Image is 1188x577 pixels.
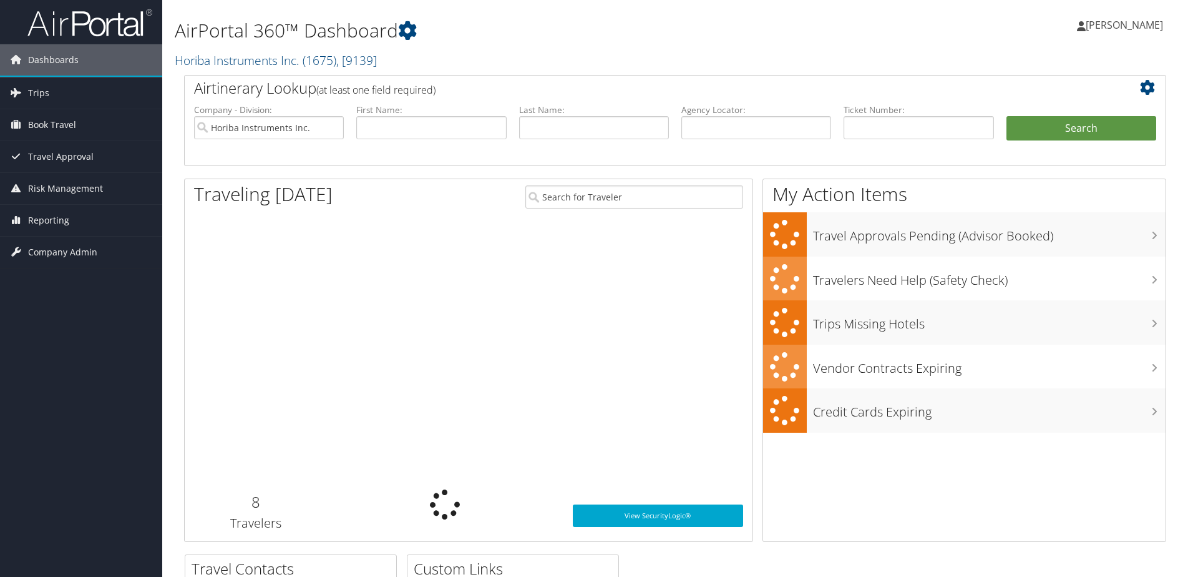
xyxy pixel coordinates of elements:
[681,104,831,116] label: Agency Locator:
[28,237,97,268] span: Company Admin
[28,77,49,109] span: Trips
[194,181,333,207] h1: Traveling [DATE]
[194,104,344,116] label: Company - Division:
[303,52,336,69] span: ( 1675 )
[1077,6,1176,44] a: [PERSON_NAME]
[175,52,377,69] a: Horiba Instruments Inc.
[519,104,669,116] label: Last Name:
[316,83,436,97] span: (at least one field required)
[28,205,69,236] span: Reporting
[763,388,1166,433] a: Credit Cards Expiring
[763,300,1166,345] a: Trips Missing Hotels
[813,353,1166,377] h3: Vendor Contracts Expiring
[813,265,1166,289] h3: Travelers Need Help (Safety Check)
[844,104,993,116] label: Ticket Number:
[813,309,1166,333] h3: Trips Missing Hotels
[573,505,743,527] a: View SecurityLogic®
[1006,116,1156,141] button: Search
[336,52,377,69] span: , [ 9139 ]
[194,491,317,513] h2: 8
[27,8,152,37] img: airportal-logo.png
[28,109,76,141] span: Book Travel
[763,212,1166,257] a: Travel Approvals Pending (Advisor Booked)
[28,173,103,204] span: Risk Management
[194,77,1074,99] h2: Airtinerary Lookup
[763,345,1166,389] a: Vendor Contracts Expiring
[1086,18,1163,32] span: [PERSON_NAME]
[28,141,94,172] span: Travel Approval
[525,185,743,209] input: Search for Traveler
[813,397,1166,421] h3: Credit Cards Expiring
[763,181,1166,207] h1: My Action Items
[763,257,1166,301] a: Travelers Need Help (Safety Check)
[356,104,506,116] label: First Name:
[194,515,317,532] h3: Travelers
[813,221,1166,245] h3: Travel Approvals Pending (Advisor Booked)
[28,44,79,76] span: Dashboards
[175,17,842,44] h1: AirPortal 360™ Dashboard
